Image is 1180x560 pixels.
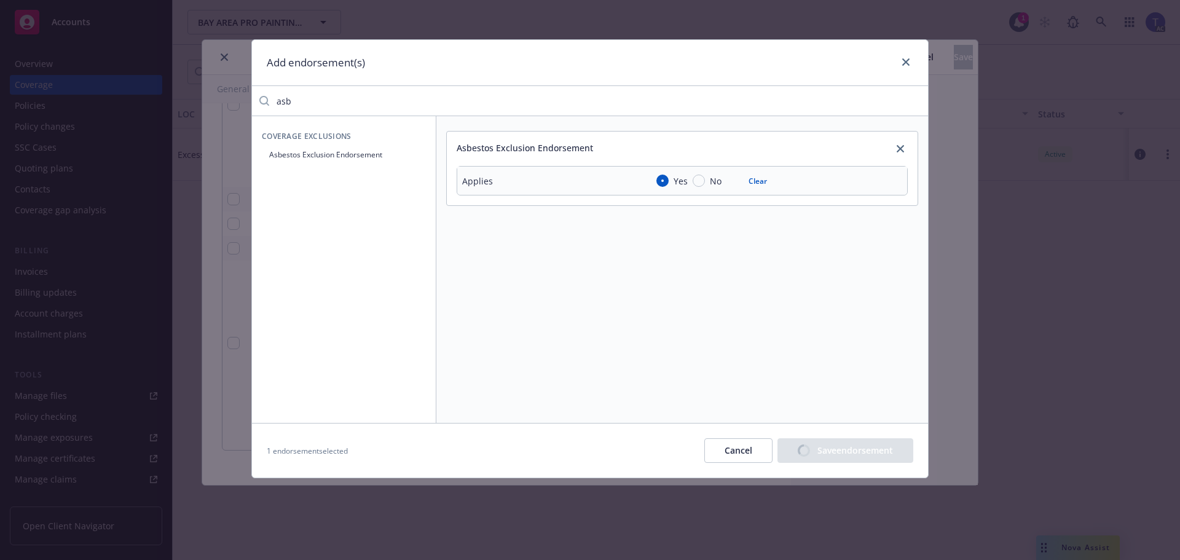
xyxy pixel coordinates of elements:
[899,55,913,69] a: close
[462,175,493,187] div: Applies
[693,175,705,187] input: No
[704,438,773,463] button: Cancel
[267,55,365,71] h1: Add endorsement(s)
[262,131,426,141] span: Coverage Exclusions
[674,175,688,187] span: Yes
[269,89,928,113] input: Filter endorsements...
[893,141,908,156] a: close
[262,144,426,165] button: Asbestos Exclusion Endorsement
[267,446,348,456] span: 1 endorsement selected
[741,172,774,189] button: Clear
[710,175,722,187] span: No
[259,96,269,106] svg: Search
[457,141,593,156] div: Asbestos Exclusion Endorsement
[656,175,669,187] input: Yes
